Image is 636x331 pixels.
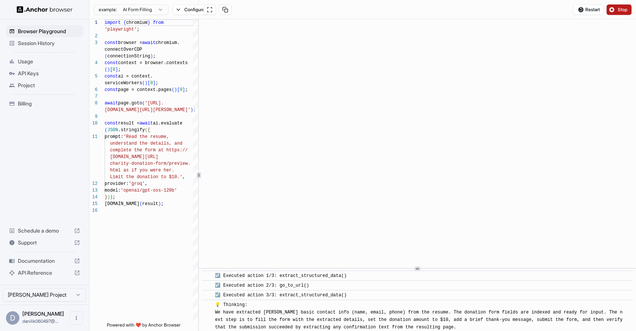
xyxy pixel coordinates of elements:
span: ) [110,195,112,200]
span: complete the form at https:// [110,148,188,153]
span: ) [107,195,110,200]
span: [ [177,87,179,92]
span: Schedule a demo [18,227,71,234]
span: ( [105,67,107,72]
span: ( [145,127,147,133]
span: 0 [113,67,115,72]
span: result [142,201,158,207]
span: { [147,127,150,133]
span: API Keys [18,70,80,77]
span: , [145,181,147,186]
button: Configure [173,4,209,15]
span: connectionString [107,54,150,59]
span: ; [153,54,156,59]
span: Project [18,82,80,89]
span: ) [107,67,110,72]
span: ) [150,54,153,59]
span: ; [137,27,139,32]
span: understand the details, and [110,141,182,146]
span: ( [142,101,145,106]
span: ] [153,81,156,86]
span: charity-donation-form/preview. [110,161,190,166]
span: API Reference [18,269,71,277]
div: 1 [89,19,98,26]
span: [DOMAIN_NAME][URL][PERSON_NAME]' [105,107,190,113]
span: danilik060497@gmail.com [22,318,58,324]
span: ] [182,87,185,92]
button: Open in full screen [203,4,216,15]
div: 2 [89,33,98,40]
span: 'groq' [129,181,145,186]
span: Restart [585,7,600,13]
span: browser = [118,40,142,45]
span: [ [110,67,112,72]
span: , [182,174,185,180]
button: Restart [573,4,604,15]
span: ) [174,87,177,92]
span: const [105,87,118,92]
span: const [105,121,118,126]
span: result = [118,121,140,126]
span: 0 [180,87,182,92]
img: Anchor Logo [17,6,73,13]
span: Documentation [18,257,71,265]
span: [DOMAIN_NAME][URL] [110,154,158,160]
span: [DOMAIN_NAME] [105,201,140,207]
span: } [147,20,150,25]
div: API Reference [6,267,83,279]
span: Limit the donation to $10.' [110,174,182,180]
div: 11 [89,133,98,140]
span: JSON [107,127,118,133]
span: page.goto [118,101,142,106]
div: Support [6,237,83,249]
span: Support [18,239,71,246]
span: Danil Chekmarev [22,310,64,317]
div: 13 [89,187,98,194]
span: chromium [126,20,148,25]
button: Copy session ID [219,4,232,15]
div: Browser Playground [6,25,83,37]
span: Billing [18,100,80,107]
div: API Keys [6,67,83,79]
span: ] [115,67,118,72]
span: example: [99,7,117,13]
span: const [105,40,118,45]
span: serviceWorkers [105,81,142,86]
span: chromium. [156,40,180,45]
span: Browser Playground [18,28,80,35]
span: ai = context. [118,74,153,79]
span: ( [140,201,142,207]
div: 12 [89,180,98,187]
div: 10 [89,120,98,127]
div: 6 [89,86,98,93]
button: Stop [607,4,632,15]
span: connectOverCDP [105,47,142,52]
div: Documentation [6,255,83,267]
div: 16 [89,207,98,214]
span: Session History [18,40,80,47]
span: .stringify [118,127,145,133]
span: prompt: [105,134,123,139]
span: await [105,101,118,106]
div: 7 [89,93,98,100]
span: ai.evaluate [153,121,182,126]
span: ( [142,81,145,86]
span: '[URL]. [145,101,163,106]
span: ; [185,87,188,92]
span: ( [172,87,174,92]
div: 9 [89,113,98,120]
span: await [140,121,153,126]
span: ; [113,195,115,200]
span: Stop [618,7,628,13]
span: ) [158,201,161,207]
div: D [6,311,19,325]
span: const [105,74,118,79]
span: html as if you were her. [110,168,174,173]
div: Project [6,79,83,91]
span: ; [161,201,163,207]
span: 0 [150,81,153,86]
div: Usage [6,56,83,67]
span: Powered with ❤️ by Anchor Browser [107,322,181,331]
span: await [142,40,156,45]
span: page = context.pages [118,87,172,92]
